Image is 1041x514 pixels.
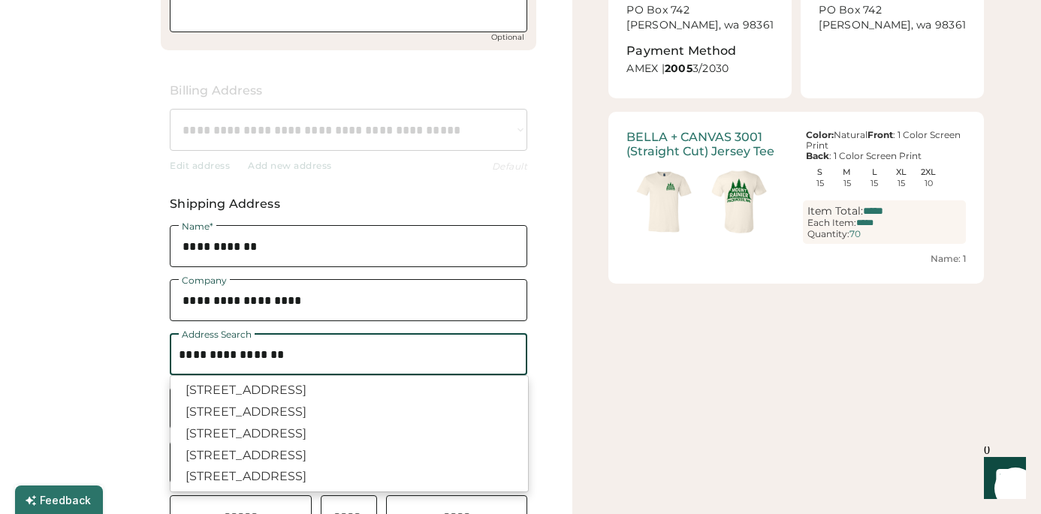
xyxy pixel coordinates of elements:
[970,446,1034,511] iframe: Front Chat
[807,229,849,239] div: Quantity:
[626,62,777,80] div: AMEX | 3/2030
[915,168,943,176] div: 2XL
[626,164,702,239] img: generate-image
[702,164,777,239] img: generate-image
[179,330,255,339] div: Address Search
[833,168,861,176] div: M
[806,129,834,140] strong: Color:
[170,380,528,401] p: [STREET_ADDRESS]
[170,160,230,172] div: Edit address
[807,205,863,218] div: Item Total:
[888,168,916,176] div: XL
[488,34,527,41] div: Optional
[861,168,889,176] div: L
[170,423,528,445] p: [STREET_ADDRESS]
[806,168,834,176] div: S
[492,161,528,173] div: Default
[626,253,966,266] div: Name: 1
[806,150,829,161] strong: Back
[170,401,528,423] p: [STREET_ADDRESS]
[626,130,789,158] div: BELLA + CANVAS 3001 (Straight Cut) Jersey Tee
[843,179,851,188] div: 15
[179,222,216,231] div: Name*
[170,195,527,213] div: Shipping Address
[807,218,856,228] div: Each Item:
[867,129,893,140] strong: Front
[665,62,692,75] strong: 2005
[849,229,861,239] div: 70
[626,42,736,60] div: Payment Method
[170,82,527,100] div: Billing Address
[816,179,824,188] div: 15
[925,179,933,188] div: 10
[871,179,878,188] div: 15
[248,160,332,172] div: Add new address
[898,179,905,188] div: 15
[170,445,528,467] p: [STREET_ADDRESS]
[170,466,528,488] p: [STREET_ADDRESS]
[803,130,966,162] div: Natural : 1 Color Screen Print : 1 Color Screen Print
[179,276,230,285] div: Company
